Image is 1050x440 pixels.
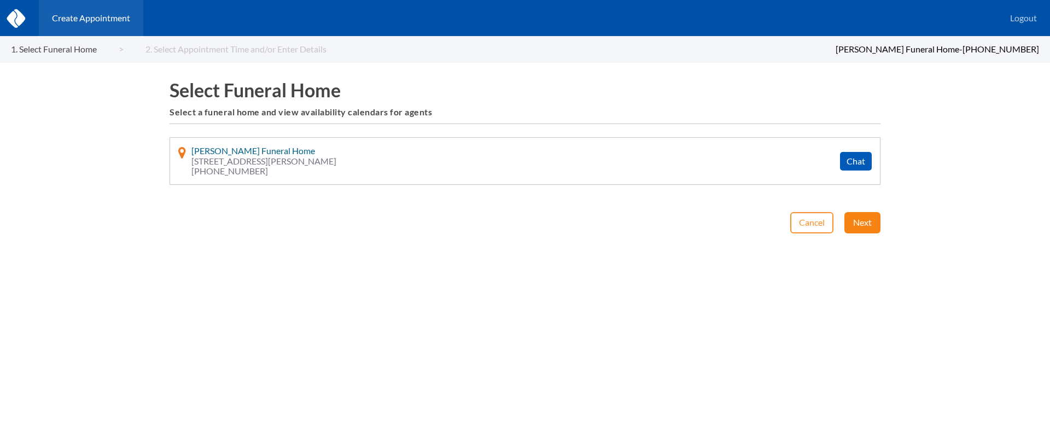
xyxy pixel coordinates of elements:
[191,156,336,166] span: [STREET_ADDRESS][PERSON_NAME]
[790,212,833,233] button: Cancel
[191,166,336,176] span: [PHONE_NUMBER]
[840,152,872,171] button: Chat
[836,44,962,54] span: [PERSON_NAME] Funeral Home -
[170,107,880,117] h6: Select a funeral home and view availability calendars for agents
[11,44,124,54] a: 1. Select Funeral Home
[191,145,315,156] span: [PERSON_NAME] Funeral Home
[844,212,880,233] button: Next
[170,79,880,101] h1: Select Funeral Home
[962,44,1039,54] span: [PHONE_NUMBER]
